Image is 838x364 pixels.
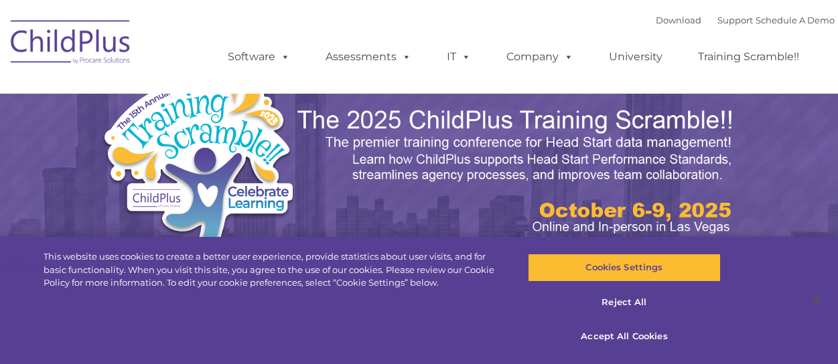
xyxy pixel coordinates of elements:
button: Close [802,284,831,314]
img: ChildPlus by Procare Solutions [4,11,138,78]
a: Training Scramble!! [685,43,813,70]
button: Cookies Settings [528,254,721,282]
font: | [656,15,835,25]
a: Software [214,43,303,70]
a: Schedule A Demo [756,15,835,25]
a: Support [717,15,753,25]
a: IT [433,43,484,70]
a: University [596,43,676,70]
a: Assessments [312,43,425,70]
a: Company [493,43,587,70]
div: This website uses cookies to create a better user experience, provide statistics about user visit... [44,250,503,290]
button: Reject All [528,288,721,316]
a: Download [656,15,701,25]
button: Accept All Cookies [528,323,721,351]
